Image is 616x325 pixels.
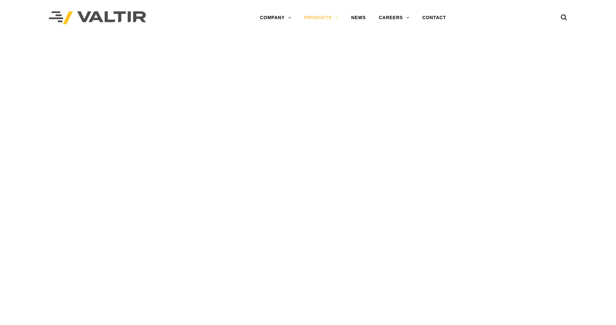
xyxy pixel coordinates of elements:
a: NEWS [345,11,372,24]
a: CAREERS [372,11,416,24]
a: CONTACT [416,11,453,24]
a: PRODUCTS [298,11,345,24]
a: COMPANY [254,11,298,24]
img: Valtir [49,11,146,25]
